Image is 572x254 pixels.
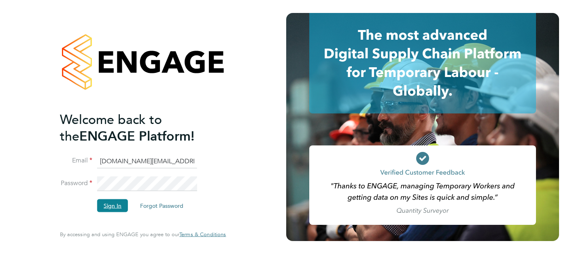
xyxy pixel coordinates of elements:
[97,154,197,169] input: Enter your work email...
[97,199,128,212] button: Sign In
[60,111,162,144] span: Welcome back to the
[60,231,226,238] span: By accessing and using ENGAGE you agree to our
[179,231,226,238] a: Terms & Conditions
[134,199,190,212] button: Forgot Password
[60,179,92,188] label: Password
[60,111,218,144] h2: ENGAGE Platform!
[60,156,92,165] label: Email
